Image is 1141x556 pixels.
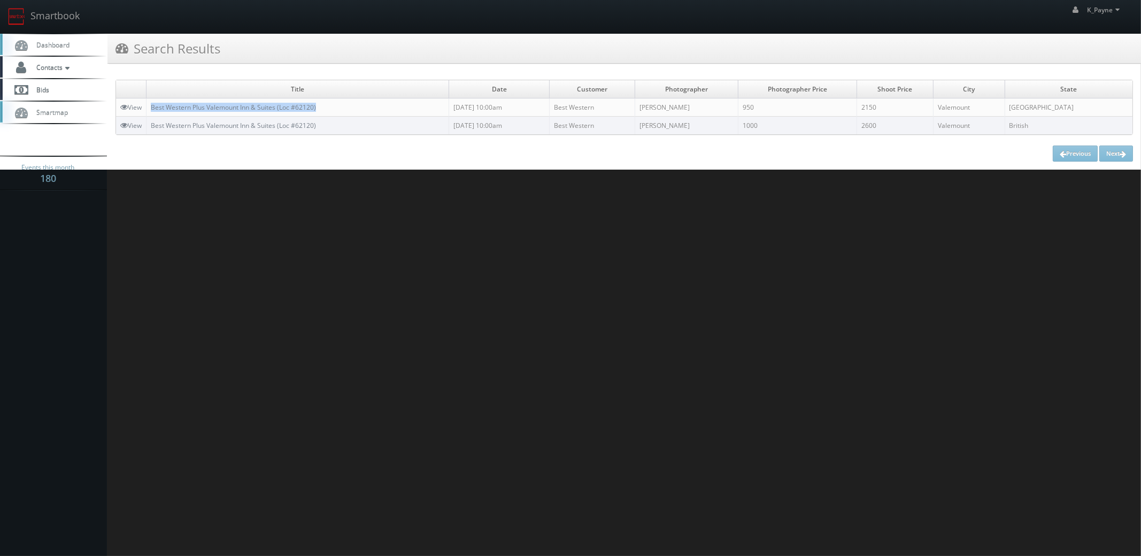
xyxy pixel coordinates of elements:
[31,108,68,117] span: Smartmap
[1005,117,1132,135] td: British
[550,117,635,135] td: Best Western
[40,172,56,185] strong: 180
[550,80,635,98] td: Customer
[857,80,933,98] td: Shoot Price
[449,117,550,135] td: [DATE] 10:00am
[449,80,550,98] td: Date
[31,40,70,49] span: Dashboard
[738,80,857,98] td: Photographer Price
[738,117,857,135] td: 1000
[635,80,738,98] td: Photographer
[1005,80,1132,98] td: State
[31,85,49,94] span: Bids
[933,117,1005,135] td: Valemount
[635,117,738,135] td: [PERSON_NAME]
[449,98,550,117] td: [DATE] 10:00am
[1005,98,1132,117] td: [GEOGRAPHIC_DATA]
[31,63,72,72] span: Contacts
[550,98,635,117] td: Best Western
[635,98,738,117] td: [PERSON_NAME]
[8,8,25,25] img: smartbook-logo.png
[738,98,857,117] td: 950
[933,80,1005,98] td: City
[857,98,933,117] td: 2150
[147,80,449,98] td: Title
[151,121,316,130] a: Best Western Plus Valemount Inn & Suites (Loc #62120)
[933,98,1005,117] td: Valemount
[857,117,933,135] td: 2600
[115,39,220,58] h3: Search Results
[151,103,316,112] a: Best Western Plus Valemount Inn & Suites (Loc #62120)
[22,162,75,173] span: Events this month
[1088,5,1123,14] span: K_Payne
[120,121,142,130] a: View
[120,103,142,112] a: View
